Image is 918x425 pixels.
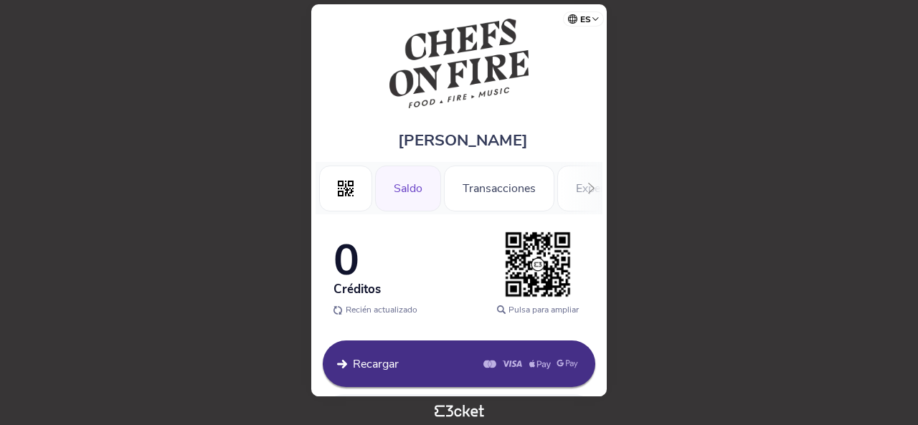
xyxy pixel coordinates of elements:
[375,166,441,211] div: Saldo
[346,304,417,315] span: Recién actualizado
[398,130,528,151] span: [PERSON_NAME]
[502,229,574,300] img: transparent_placeholder.3f4e7402.png
[444,179,554,195] a: Transacciones
[557,179,658,195] a: Experiencias
[508,304,579,315] span: Pulsa para ampliar
[375,179,441,195] a: Saldo
[557,166,658,211] div: Experiencias
[444,166,554,211] div: Transacciones
[389,19,528,108] img: Chefs on Fire Madrid 2025
[333,231,359,290] span: 0
[353,356,399,372] span: Recargar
